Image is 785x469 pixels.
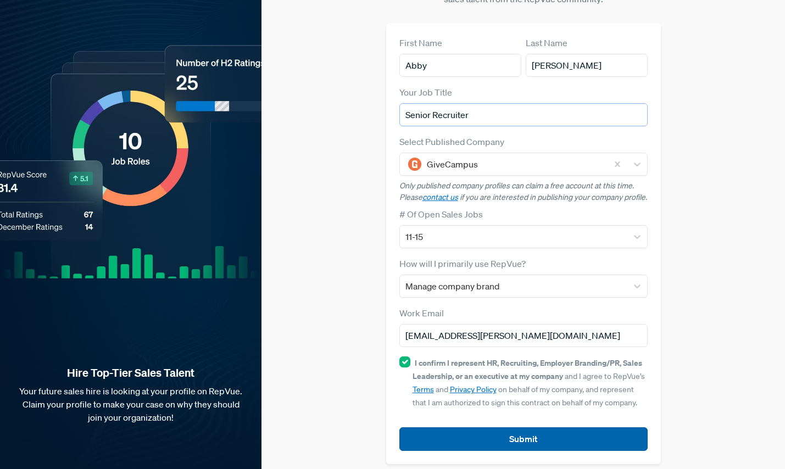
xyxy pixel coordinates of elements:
button: Submit [399,427,648,451]
p: Only published company profiles can claim a free account at this time. Please if you are interest... [399,180,648,203]
a: Privacy Policy [450,384,497,394]
label: First Name [399,36,442,49]
label: Your Job Title [399,86,452,99]
input: First Name [399,54,521,77]
label: Last Name [526,36,567,49]
p: Your future sales hire is looking at your profile on RepVue. Claim your profile to make your case... [18,384,244,424]
a: Terms [413,384,434,394]
strong: Hire Top-Tier Sales Talent [18,366,244,380]
input: Email [399,324,648,347]
label: # Of Open Sales Jobs [399,208,483,221]
strong: I confirm I represent HR, Recruiting, Employer Branding/PR, Sales Leadership, or an executive at ... [413,358,642,381]
img: GiveCampus [408,158,421,171]
span: and I agree to RepVue’s and on behalf of my company, and represent that I am authorized to sign t... [413,358,645,407]
label: Work Email [399,306,444,320]
label: Select Published Company [399,135,504,148]
input: Title [399,103,648,126]
label: How will I primarily use RepVue? [399,257,526,270]
a: contact us [422,192,458,202]
input: Last Name [526,54,648,77]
